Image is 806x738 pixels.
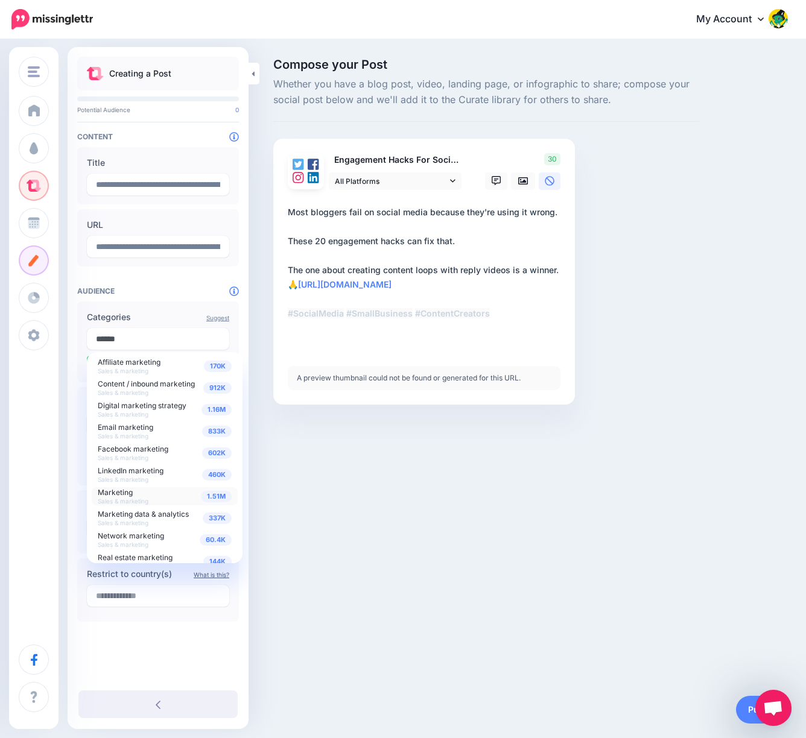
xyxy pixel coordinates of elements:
p: Potential Audience [77,106,239,113]
span: Marketing [98,488,133,497]
span: Sales & marketing [98,367,148,374]
span: Sales & marketing [98,541,148,548]
label: Title [87,156,229,170]
label: Restrict to country(s) [87,567,229,581]
img: Missinglettr [11,9,93,30]
p: Engagement Hacks For Social Media: How Bloggers Can Stand Out In Crowded Feeds [329,153,463,167]
span: Content / inbound marketing [98,379,195,388]
span: Sales & marketing [98,454,148,461]
a: 833K Email marketing Sales & marketing [92,422,238,440]
span: 460K [202,469,232,481]
img: curate.png [87,67,103,80]
div: A preview thumbnail could not be found or generated for this URL. [288,366,560,390]
span: Sales & marketing [98,432,148,440]
span: Digital marketing strategy [98,401,186,410]
span: 60.4K [200,534,232,546]
label: Categories [87,310,229,324]
p: Creating a Post [109,66,171,81]
span: 30 [544,153,560,165]
a: What is this? [194,571,229,578]
h4: Audience [77,286,239,295]
span: 1.16M [201,404,232,415]
a: 170K Affiliate marketing Sales & marketing [92,357,238,375]
a: 602K Facebook marketing Sales & marketing [92,444,238,462]
span: Sales & marketing [98,389,148,396]
a: All Platforms [329,172,462,190]
a: 1.16M Digital marketing strategy Sales & marketing [92,400,238,418]
span: 0 [235,106,239,113]
div: Most bloggers fail on social media because they're using it wrong. These 20 engagement hacks can ... [288,205,565,321]
span: Sales & marketing [98,519,148,526]
span: Whether you have a blog post, video, landing page, or infographic to share; compose your social p... [273,77,699,108]
span: 337K [203,512,232,524]
span: Sales & marketing [98,476,148,483]
span: Marketing data & analytics [98,509,189,519]
span: 144K [203,556,232,567]
span: Sales & marketing [98,411,148,418]
span: 912K [203,382,232,394]
a: Suggest [206,314,229,321]
a: 60.4K Network marketing Sales & marketing [92,531,238,549]
label: URL [87,218,229,232]
a: Open chat [755,690,792,726]
span: Affiliate marketing [98,358,160,367]
span: 170K [204,361,232,372]
span: LinkedIn marketing [98,466,163,475]
span: Compose your Post [273,58,699,71]
a: 337K Marketing data & analytics Sales & marketing [92,509,238,527]
span: Real estate marketing [98,553,173,562]
a: My Account [684,5,788,34]
span: Email marketing [98,423,153,432]
h4: Content [77,132,239,141]
a: 144K Real estate marketing Real estate [92,552,238,570]
span: Network marketing [98,531,164,540]
span: All Platforms [335,175,447,188]
a: Publish [736,696,792,724]
span: 602K [202,447,232,459]
a: 460K LinkedIn marketing Sales & marketing [92,465,238,484]
span: Real estate [98,563,129,570]
span: Sales & marketing [98,497,148,505]
a: 912K Content / inbound marketing Sales & marketing [92,379,238,397]
span: Facebook marketing [98,444,168,453]
a: 1.51M Marketing Sales & marketing [92,487,238,505]
img: menu.png [28,66,40,77]
span: 833K [202,426,232,437]
span: 1.51M [201,491,232,502]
